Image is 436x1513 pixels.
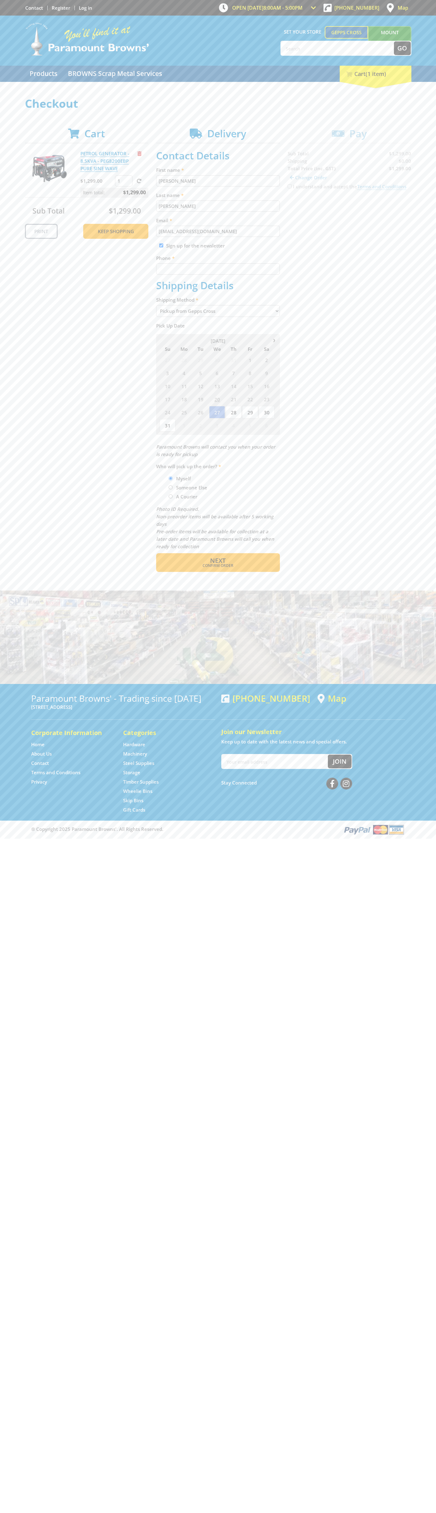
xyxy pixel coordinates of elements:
[160,367,175,379] span: 3
[226,367,242,379] span: 7
[137,150,141,157] a: Remove from cart
[31,751,52,757] a: Go to the About Us page
[160,406,175,418] span: 24
[209,380,225,392] span: 13
[84,127,105,140] span: Cart
[232,4,303,11] span: OPEN [DATE]
[209,406,225,418] span: 27
[80,150,129,172] a: PETROL GENERATOR - 8.5KVA - PEG8200EBP PURE SINE WAVE
[32,206,65,216] span: Sub Total
[156,200,280,212] input: Please enter your last name.
[222,755,328,768] input: Your email address
[166,243,225,249] label: Sign up for the newsletter
[176,419,192,431] span: 1
[169,485,173,489] input: Please select who will pick up the order.
[170,564,266,568] span: Confirm order
[80,177,114,185] p: $1,299.00
[160,345,175,353] span: Su
[242,354,258,366] span: 1
[156,166,280,174] label: First name
[226,354,242,366] span: 31
[176,393,192,405] span: 18
[156,226,280,237] input: Please enter your email address.
[242,393,258,405] span: 22
[176,354,192,366] span: 28
[263,4,303,11] span: 8:00am - 5:00pm
[156,175,280,186] input: Please enter your first name.
[156,191,280,199] label: Last name
[160,354,175,366] span: 27
[123,788,152,794] a: Go to the Wheelie Bins page
[80,188,148,197] p: Item total:
[226,345,242,353] span: Th
[394,41,411,55] button: Go
[343,824,405,835] img: PayPal, Mastercard, Visa accepted
[193,406,208,418] span: 26
[25,824,411,835] div: ® Copyright 2025 Paramount Browns'. All Rights Reserved.
[193,393,208,405] span: 19
[156,463,280,470] label: Who will pick up the order?
[226,380,242,392] span: 14
[209,419,225,431] span: 3
[169,476,173,480] input: Please select who will pick up the order.
[156,444,275,457] em: Paramount Browns will contact you when your order is ready for pickup
[221,728,405,736] h5: Join our Newsletter
[221,738,405,745] p: Keep up to date with the latest news and special offers.
[169,494,173,498] input: Please select who will pick up the order.
[207,127,246,140] span: Delivery
[31,693,215,703] h3: Paramount Browns' - Trading since [DATE]
[242,419,258,431] span: 5
[156,150,280,162] h2: Contact Details
[31,769,80,776] a: Go to the Terms and Conditions page
[259,380,275,392] span: 16
[31,150,68,187] img: PETROL GENERATOR - 8.5KVA - PEG8200EBP PURE SINE WAVE
[193,354,208,366] span: 29
[193,380,208,392] span: 12
[242,406,258,418] span: 29
[123,188,146,197] span: $1,299.00
[31,728,111,737] h5: Corporate Information
[160,393,175,405] span: 17
[174,482,209,493] label: Someone Else
[340,66,411,82] div: Cart
[156,506,274,549] em: Photo ID Required. Non-preorder items will be available after 5 working days Pre-order items will...
[328,755,352,768] button: Join
[226,393,242,405] span: 21
[63,66,167,82] a: Go to the BROWNS Scrap Metal Services page
[31,779,47,785] a: Go to the Privacy page
[176,345,192,353] span: Mo
[123,760,154,766] a: Go to the Steel Supplies page
[368,26,411,50] a: Mount [PERSON_NAME]
[109,206,141,216] span: $1,299.00
[25,22,150,56] img: Paramount Browns'
[259,345,275,353] span: Sa
[259,393,275,405] span: 23
[210,556,226,565] span: Next
[259,419,275,431] span: 6
[226,419,242,431] span: 4
[123,751,147,757] a: Go to the Machinery page
[156,263,280,275] input: Please enter your telephone number.
[156,553,280,572] button: Next Confirm order
[156,280,280,291] h2: Shipping Details
[79,5,92,11] a: Log in
[259,354,275,366] span: 2
[209,345,225,353] span: We
[25,224,58,239] a: Print
[123,769,140,776] a: Go to the Storage page
[209,367,225,379] span: 6
[318,693,346,704] a: View a map of Gepps Cross location
[193,345,208,353] span: Tu
[366,70,386,78] span: (1 item)
[176,367,192,379] span: 4
[259,406,275,418] span: 30
[193,419,208,431] span: 2
[174,491,199,502] label: A Courier
[209,393,225,405] span: 20
[280,26,325,37] span: Set your store
[242,345,258,353] span: Fr
[25,5,43,11] a: Go to the Contact page
[156,254,280,262] label: Phone
[176,406,192,418] span: 25
[31,741,45,748] a: Go to the Home page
